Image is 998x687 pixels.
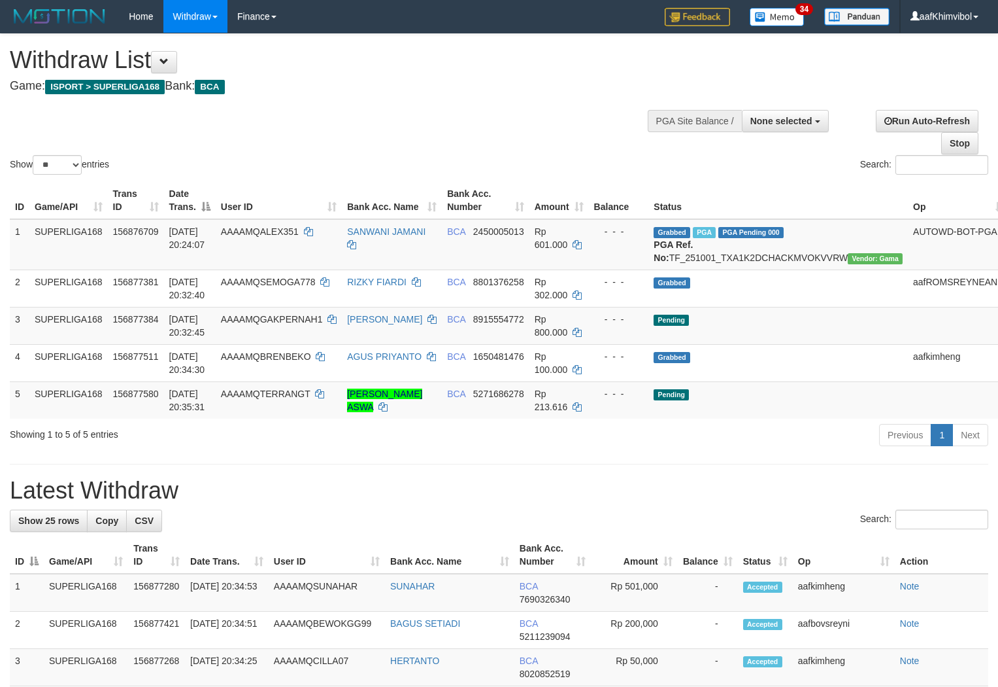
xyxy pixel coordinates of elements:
[473,389,524,399] span: Copy 5271686278 to clipboard
[128,574,185,612] td: 156877280
[520,594,571,605] span: Copy 7690326340 to clipboard
[594,350,644,363] div: - - -
[221,226,299,237] span: AAAAMQALEX351
[169,277,205,300] span: [DATE] 20:32:40
[10,574,44,612] td: 1
[269,537,385,574] th: User ID: activate to sort column ascending
[895,510,988,529] input: Search:
[164,182,216,219] th: Date Trans.: activate to sort column descending
[654,389,689,400] span: Pending
[535,226,568,250] span: Rp 601.000
[648,182,908,219] th: Status
[347,226,425,237] a: SANWANI JAMANI
[665,8,730,26] img: Feedback.jpg
[390,581,435,591] a: SUNAHAR
[347,389,422,412] a: [PERSON_NAME] ASWA
[385,537,514,574] th: Bank Acc. Name: activate to sort column ascending
[693,227,716,238] span: Marked by aafsoycanthlai
[442,182,529,219] th: Bank Acc. Number: activate to sort column ascending
[128,537,185,574] th: Trans ID: activate to sort column ascending
[10,423,406,441] div: Showing 1 to 5 of 5 entries
[793,537,895,574] th: Op: activate to sort column ascending
[473,226,524,237] span: Copy 2450005013 to clipboard
[113,226,159,237] span: 156876709
[678,649,738,686] td: -
[900,581,920,591] a: Note
[29,381,108,419] td: SUPERLIGA168
[135,516,154,526] span: CSV
[10,344,29,381] td: 4
[535,351,568,375] span: Rp 100.000
[535,277,568,300] span: Rp 302.000
[390,656,439,666] a: HERTANTO
[347,277,407,287] a: RIZKY FIARDI
[195,80,224,94] span: BCA
[29,270,108,307] td: SUPERLIGA168
[591,649,678,686] td: Rp 50,000
[520,656,538,666] span: BCA
[654,239,693,263] b: PGA Ref. No:
[447,389,465,399] span: BCA
[128,612,185,649] td: 156877421
[44,649,128,686] td: SUPERLIGA168
[591,537,678,574] th: Amount: activate to sort column ascending
[10,307,29,344] td: 3
[10,80,652,93] h4: Game: Bank:
[29,219,108,270] td: SUPERLIGA168
[10,510,88,532] a: Show 25 rows
[126,510,162,532] a: CSV
[447,226,465,237] span: BCA
[342,182,442,219] th: Bank Acc. Name: activate to sort column ascending
[514,537,591,574] th: Bank Acc. Number: activate to sort column ascending
[895,155,988,175] input: Search:
[860,155,988,175] label: Search:
[185,574,269,612] td: [DATE] 20:34:53
[594,313,644,326] div: - - -
[743,656,782,667] span: Accepted
[169,226,205,250] span: [DATE] 20:24:07
[860,510,988,529] label: Search:
[591,612,678,649] td: Rp 200,000
[216,182,342,219] th: User ID: activate to sort column ascending
[594,387,644,400] div: - - -
[895,537,988,574] th: Action
[900,656,920,666] a: Note
[654,352,690,363] span: Grabbed
[473,314,524,325] span: Copy 8915554772 to clipboard
[347,351,422,362] a: AGUS PRIYANTO
[169,314,205,338] span: [DATE] 20:32:45
[520,581,538,591] span: BCA
[269,649,385,686] td: AAAAMQCILLA07
[447,314,465,325] span: BCA
[535,314,568,338] span: Rp 800.000
[185,612,269,649] td: [DATE] 20:34:51
[738,537,793,574] th: Status: activate to sort column ascending
[824,8,890,26] img: panduan.png
[113,389,159,399] span: 156877580
[221,314,323,325] span: AAAAMQGAKPERNAH1
[113,351,159,362] span: 156877511
[185,649,269,686] td: [DATE] 20:34:25
[29,182,108,219] th: Game/API: activate to sort column ascending
[941,132,978,154] a: Stop
[10,47,652,73] h1: Withdraw List
[589,182,649,219] th: Balance
[879,424,931,446] a: Previous
[169,351,205,375] span: [DATE] 20:34:30
[10,219,29,270] td: 1
[520,669,571,679] span: Copy 8020852519 to clipboard
[44,537,128,574] th: Game/API: activate to sort column ascending
[10,612,44,649] td: 2
[848,253,903,264] span: Vendor URL: https://trx31.1velocity.biz
[10,155,109,175] label: Show entries
[750,8,805,26] img: Button%20Memo.svg
[44,612,128,649] td: SUPERLIGA168
[594,275,644,289] div: - - -
[87,510,127,532] a: Copy
[269,574,385,612] td: AAAAMQSUNAHAR
[520,631,571,642] span: Copy 5211239094 to clipboard
[108,182,164,219] th: Trans ID: activate to sort column ascending
[520,618,538,629] span: BCA
[44,574,128,612] td: SUPERLIGA168
[473,277,524,287] span: Copy 8801376258 to clipboard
